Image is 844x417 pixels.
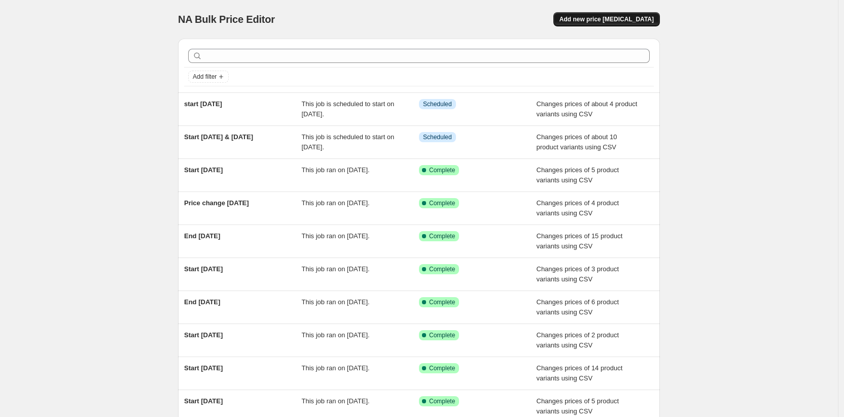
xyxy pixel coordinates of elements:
[184,265,223,273] span: Start [DATE]
[193,73,217,81] span: Add filter
[184,166,223,174] span: Start [DATE]
[537,133,617,151] span: Changes prices of about 10 product variants using CSV
[429,265,455,273] span: Complete
[537,166,619,184] span: Changes prices of 5 product variants using CSV
[429,232,455,240] span: Complete
[184,331,223,339] span: Start [DATE]
[184,100,222,108] span: start [DATE]
[537,100,638,118] span: Changes prices of about 4 product variants using CSV
[184,364,223,372] span: Start [DATE]
[537,397,619,415] span: Changes prices of 5 product variants using CSV
[559,15,654,23] span: Add new price [MEDICAL_DATA]
[184,199,249,207] span: Price change [DATE]
[302,199,370,207] span: This job ran on [DATE].
[537,298,619,316] span: Changes prices of 6 product variants using CSV
[429,298,455,306] span: Complete
[429,199,455,207] span: Complete
[302,331,370,339] span: This job ran on [DATE].
[429,331,455,339] span: Complete
[423,133,452,141] span: Scheduled
[553,12,660,26] button: Add new price [MEDICAL_DATA]
[188,71,229,83] button: Add filter
[429,397,455,405] span: Complete
[184,397,223,405] span: Start [DATE]
[302,298,370,306] span: This job ran on [DATE].
[302,133,395,151] span: This job is scheduled to start on [DATE].
[537,265,619,283] span: Changes prices of 3 product variants using CSV
[184,232,220,240] span: End [DATE]
[184,298,220,306] span: End [DATE]
[423,100,452,108] span: Scheduled
[302,364,370,372] span: This job ran on [DATE].
[302,265,370,273] span: This job ran on [DATE].
[178,14,275,25] span: NA Bulk Price Editor
[537,232,623,250] span: Changes prices of 15 product variants using CSV
[537,199,619,217] span: Changes prices of 4 product variants using CSV
[429,166,455,174] span: Complete
[302,232,370,240] span: This job ran on [DATE].
[184,133,253,141] span: Start [DATE] & [DATE]
[302,397,370,405] span: This job ran on [DATE].
[429,364,455,372] span: Complete
[537,331,619,349] span: Changes prices of 2 product variants using CSV
[302,100,395,118] span: This job is scheduled to start on [DATE].
[537,364,623,382] span: Changes prices of 14 product variants using CSV
[302,166,370,174] span: This job ran on [DATE].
